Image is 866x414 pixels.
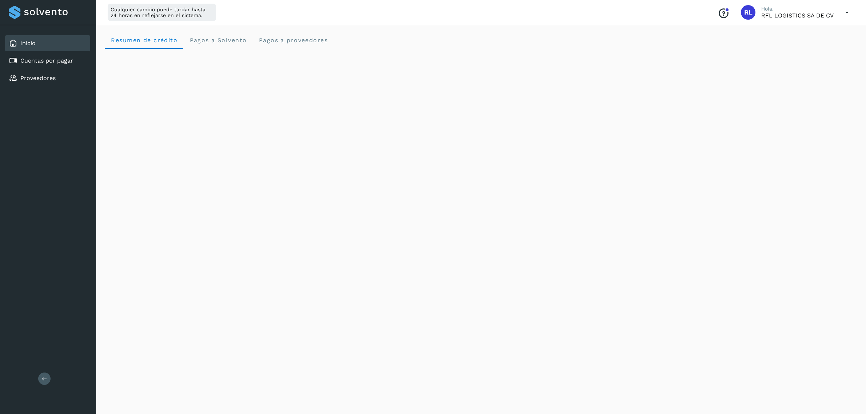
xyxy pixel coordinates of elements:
[189,37,247,44] span: Pagos a Solvento
[761,6,834,12] p: Hola,
[111,37,177,44] span: Resumen de crédito
[20,75,56,81] a: Proveedores
[5,35,90,51] div: Inicio
[20,40,36,47] a: Inicio
[108,4,216,21] div: Cualquier cambio puede tardar hasta 24 horas en reflejarse en el sistema.
[20,57,73,64] a: Cuentas por pagar
[5,70,90,86] div: Proveedores
[761,12,834,19] p: RFL LOGISTICS SA DE CV
[258,37,328,44] span: Pagos a proveedores
[5,53,90,69] div: Cuentas por pagar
